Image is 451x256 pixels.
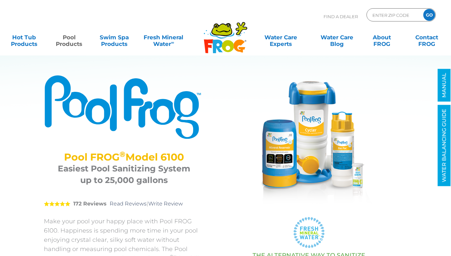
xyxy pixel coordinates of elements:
a: Water CareExperts [252,31,309,44]
img: Product Logo [44,74,204,140]
h2: Pool FROG Model 6100 [52,151,196,163]
img: Frog Products Logo [200,13,251,54]
a: Fresh MineralWater∞ [142,31,186,44]
a: AboutFROG [364,31,399,44]
a: Hot TubProducts [7,31,42,44]
a: MANUAL [438,69,451,102]
sup: ® [120,150,125,159]
input: GO [423,9,435,21]
p: Find A Dealer [324,8,358,25]
a: Read Reviews [110,201,147,207]
sup: ∞ [171,40,174,45]
a: WATER BALANCING GUIDE [438,105,451,186]
a: Write Review [148,201,183,207]
a: ContactFROG [409,31,444,44]
div: | [44,191,204,217]
a: Swim SpaProducts [97,31,132,44]
h3: Easiest Pool Sanitizing System up to 25,000 gallons [52,163,196,186]
a: Water CareBlog [319,31,354,44]
span: 5 [44,201,70,206]
a: PoolProducts [52,31,87,44]
strong: 172 Reviews [73,201,107,207]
